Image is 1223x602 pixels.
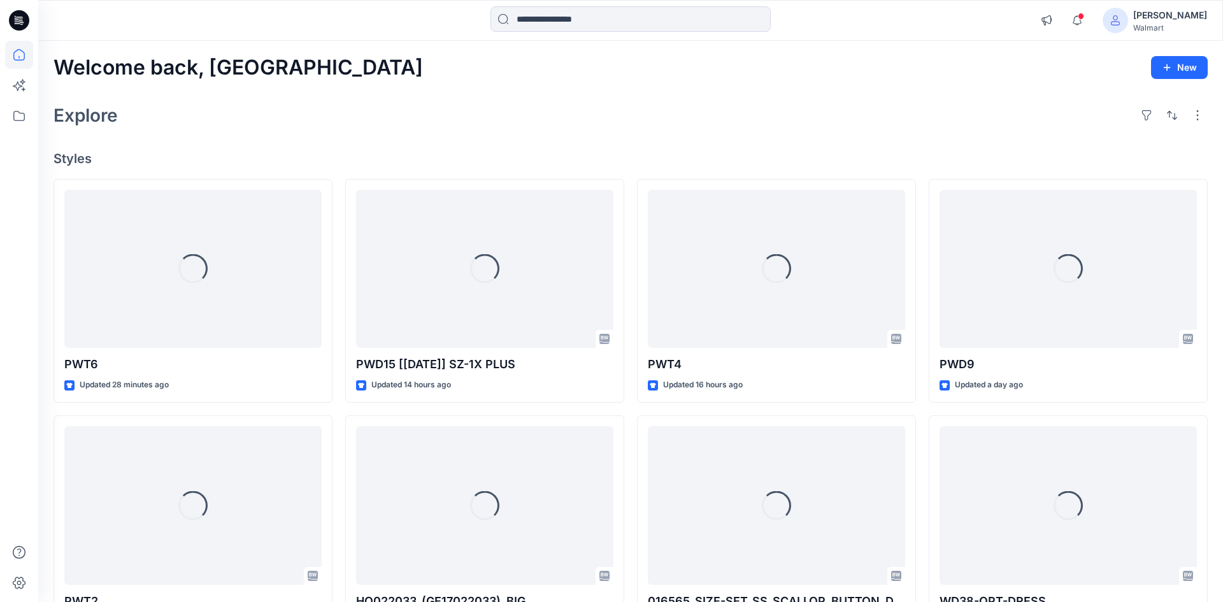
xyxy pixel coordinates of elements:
h2: Welcome back, [GEOGRAPHIC_DATA] [54,56,423,80]
p: Updated 16 hours ago [663,378,743,392]
p: PWD15 [[DATE]] SZ-1X PLUS [356,355,613,373]
div: Walmart [1133,23,1207,32]
p: Updated 28 minutes ago [80,378,169,392]
h4: Styles [54,151,1208,166]
svg: avatar [1110,15,1120,25]
p: PWT6 [64,355,322,373]
button: New [1151,56,1208,79]
div: [PERSON_NAME] [1133,8,1207,23]
h2: Explore [54,105,118,125]
p: PWD9 [940,355,1197,373]
p: Updated a day ago [955,378,1023,392]
p: Updated 14 hours ago [371,378,451,392]
p: PWT4 [648,355,905,373]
